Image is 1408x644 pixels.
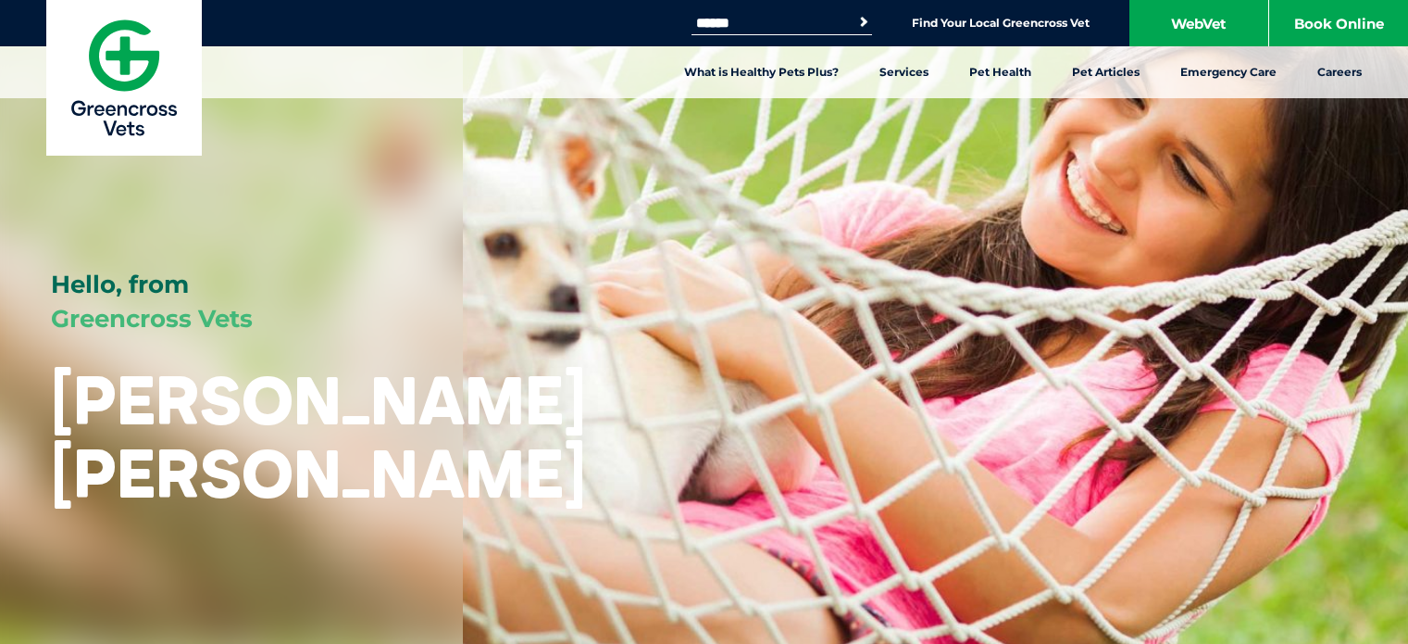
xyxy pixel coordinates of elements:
[51,304,253,334] span: Greencross Vets
[1160,46,1297,98] a: Emergency Care
[664,46,859,98] a: What is Healthy Pets Plus?
[854,13,873,32] button: Search
[51,363,586,510] h1: [PERSON_NAME] [PERSON_NAME]
[1297,46,1382,98] a: Careers
[949,46,1052,98] a: Pet Health
[859,46,949,98] a: Services
[51,270,189,299] span: Hello, from
[912,16,1090,31] a: Find Your Local Greencross Vet
[1052,46,1160,98] a: Pet Articles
